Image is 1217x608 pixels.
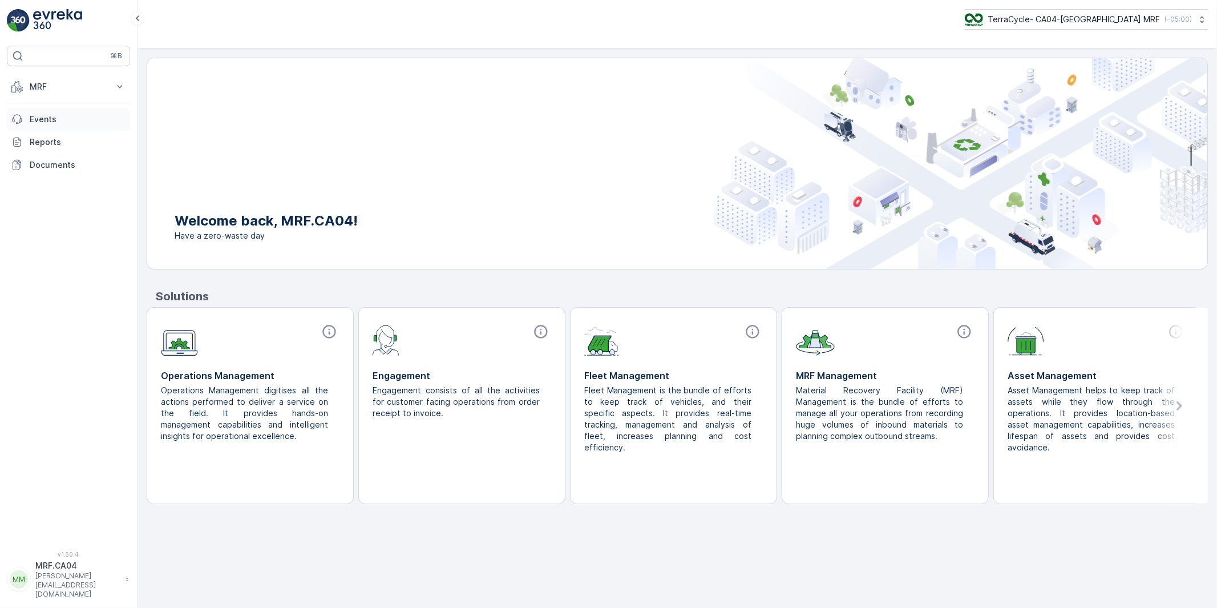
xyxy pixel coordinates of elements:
p: Engagement consists of all the activities for customer facing operations from order receipt to in... [373,385,542,419]
p: TerraCycle- CA04-[GEOGRAPHIC_DATA] MRF [988,14,1160,25]
img: module-icon [1008,324,1044,356]
img: module-icon [373,324,399,356]
button: MRF [7,75,130,98]
span: v 1.50.4 [7,551,130,558]
img: logo_light-DOdMpM7g.png [33,9,82,32]
img: module-icon [161,324,198,356]
p: Solutions [156,288,1208,305]
p: MRF Management [796,369,975,382]
button: MMMRF.CA04[PERSON_NAME][EMAIL_ADDRESS][DOMAIN_NAME] [7,560,130,599]
img: logo [7,9,30,32]
div: MM [10,570,28,589]
p: Fleet Management is the bundle of efforts to keep track of vehicles, and their specific aspects. ... [584,385,754,453]
span: Have a zero-waste day [175,230,358,241]
p: Operations Management digitises all the actions performed to deliver a service on the field. It p... [161,385,330,442]
a: Events [7,108,130,131]
p: MRF [30,81,107,92]
p: Asset Management [1008,369,1186,382]
p: Operations Management [161,369,339,382]
p: ( -05:00 ) [1165,15,1192,24]
a: Reports [7,131,130,154]
p: Welcome back, MRF.CA04! [175,212,358,230]
p: Asset Management helps to keep track of assets while they flow through the operations. It provide... [1008,385,1177,453]
p: Fleet Management [584,369,763,382]
p: MRF.CA04 [35,560,120,571]
img: module-icon [796,324,835,356]
img: city illustration [714,58,1207,269]
p: Reports [30,136,126,148]
p: Documents [30,159,126,171]
button: TerraCycle- CA04-[GEOGRAPHIC_DATA] MRF(-05:00) [965,9,1208,30]
p: Events [30,114,126,125]
img: TC_8rdWMmT_gp9TRR3.png [965,13,983,26]
p: Material Recovery Facility (MRF) Management is the bundle of efforts to manage all your operation... [796,385,965,442]
p: Engagement [373,369,551,382]
a: Documents [7,154,130,176]
p: [PERSON_NAME][EMAIL_ADDRESS][DOMAIN_NAME] [35,571,120,599]
p: ⌘B [111,51,122,61]
img: module-icon [584,324,619,356]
